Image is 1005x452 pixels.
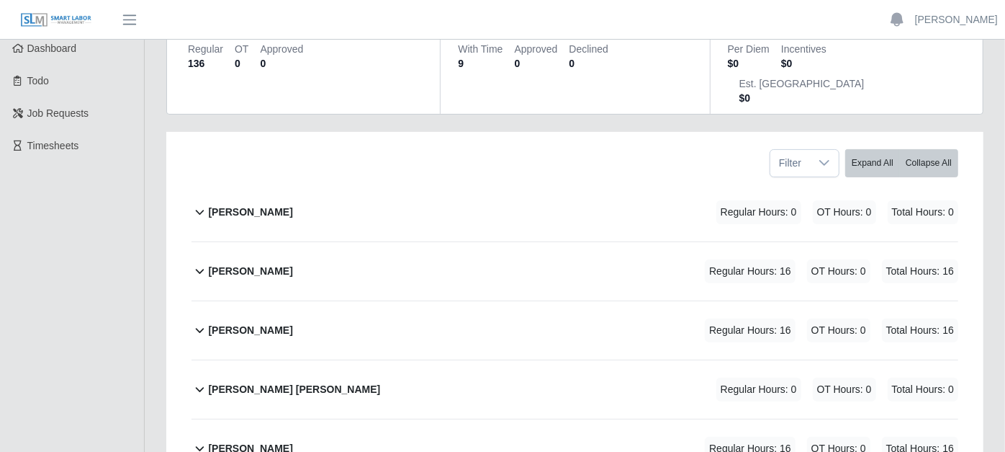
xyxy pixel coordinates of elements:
dd: $0 [781,56,826,71]
dt: Regular [188,42,223,56]
span: Job Requests [27,107,89,119]
b: [PERSON_NAME] [208,205,292,220]
dd: $0 [728,56,770,71]
button: Expand All [845,149,900,177]
dd: $0 [739,91,865,105]
dt: Declined [569,42,608,56]
span: Total Hours: 0 [888,200,958,224]
button: [PERSON_NAME] Regular Hours: 16 OT Hours: 0 Total Hours: 16 [191,301,958,360]
dd: 0 [235,56,248,71]
dt: Approved [515,42,558,56]
span: Total Hours: 0 [888,378,958,402]
button: [PERSON_NAME] Regular Hours: 0 OT Hours: 0 Total Hours: 0 [191,183,958,241]
span: OT Hours: 0 [807,260,870,283]
span: Regular Hours: 16 [705,319,796,342]
div: bulk actions [845,149,958,177]
button: [PERSON_NAME] Regular Hours: 16 OT Hours: 0 Total Hours: 16 [191,242,958,301]
span: OT Hours: 0 [813,378,876,402]
dt: Per Diem [728,42,770,56]
dt: With Time [458,42,502,56]
span: Regular Hours: 0 [716,200,801,224]
span: Total Hours: 16 [882,260,958,283]
dd: 0 [569,56,608,71]
span: OT Hours: 0 [813,200,876,224]
dd: 0 [515,56,558,71]
span: Total Hours: 16 [882,319,958,342]
dd: 9 [458,56,502,71]
dt: Approved [260,42,303,56]
dd: 0 [260,56,303,71]
span: Regular Hours: 0 [716,378,801,402]
button: Collapse All [899,149,958,177]
span: Dashboard [27,43,77,54]
span: Todo [27,75,49,87]
b: [PERSON_NAME] [208,323,292,338]
b: [PERSON_NAME] [208,264,292,279]
button: [PERSON_NAME] [PERSON_NAME] Regular Hours: 0 OT Hours: 0 Total Hours: 0 [191,360,958,419]
img: SLM Logo [20,12,92,28]
dt: OT [235,42,248,56]
dt: Incentives [781,42,826,56]
b: [PERSON_NAME] [PERSON_NAME] [208,382,380,397]
a: [PERSON_NAME] [915,12,998,27]
span: Timesheets [27,140,79,151]
dd: 136 [188,56,223,71]
span: OT Hours: 0 [807,319,870,342]
span: Regular Hours: 16 [705,260,796,283]
dt: Est. [GEOGRAPHIC_DATA] [739,76,865,91]
span: Filter [770,150,810,177]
